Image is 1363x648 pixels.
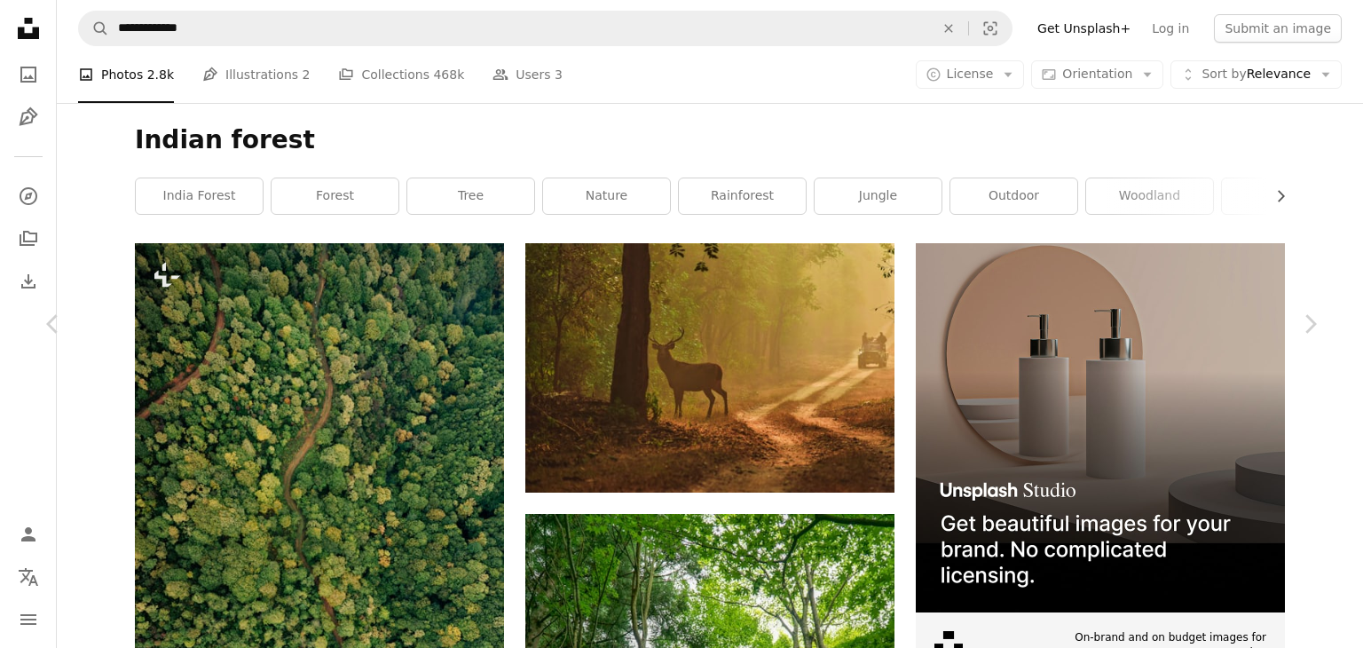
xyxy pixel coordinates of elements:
[11,57,46,92] a: Photos
[1062,67,1132,81] span: Orientation
[525,360,894,375] a: brown deer standing on forest during daytime
[272,178,398,214] a: forest
[1170,60,1342,89] button: Sort byRelevance
[543,178,670,214] a: nature
[1027,14,1141,43] a: Get Unsplash+
[135,124,1285,156] h1: Indian forest
[1265,178,1285,214] button: scroll list to the right
[11,517,46,552] a: Log in / Sign up
[78,11,1012,46] form: Find visuals sitewide
[1257,239,1363,409] a: Next
[815,178,941,214] a: jungle
[11,178,46,214] a: Explore
[492,46,563,103] a: Users 3
[950,178,1077,214] a: outdoor
[338,46,464,103] a: Collections 468k
[1201,66,1311,83] span: Relevance
[1031,60,1163,89] button: Orientation
[1086,178,1213,214] a: woodland
[303,65,311,84] span: 2
[969,12,1012,45] button: Visual search
[433,65,464,84] span: 468k
[525,243,894,493] img: brown deer standing on forest during daytime
[11,221,46,257] a: Collections
[679,178,806,214] a: rainforest
[407,178,534,214] a: tree
[916,60,1025,89] button: License
[555,65,563,84] span: 3
[11,602,46,637] button: Menu
[11,99,46,135] a: Illustrations
[79,12,109,45] button: Search Unsplash
[202,46,310,103] a: Illustrations 2
[135,511,504,527] a: an aerial view of a lush green forest
[1222,178,1349,214] a: land
[1214,14,1342,43] button: Submit an image
[1201,67,1246,81] span: Sort by
[947,67,994,81] span: License
[916,243,1285,612] img: file-1715714113747-b8b0561c490eimage
[136,178,263,214] a: india forest
[1141,14,1200,43] a: Log in
[11,559,46,595] button: Language
[929,12,968,45] button: Clear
